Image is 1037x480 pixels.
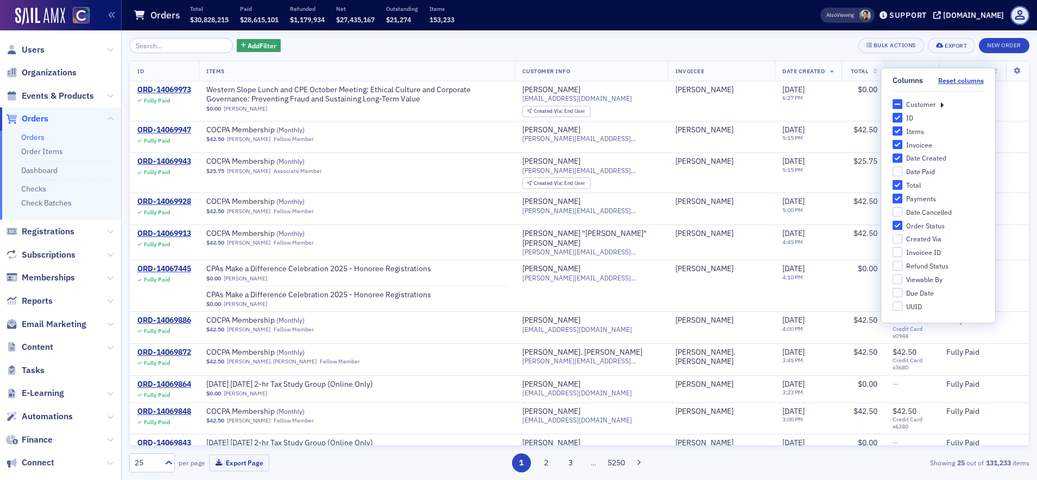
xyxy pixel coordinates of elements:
span: ( Monthly ) [276,316,305,324]
button: Columns [938,76,984,85]
span: Profile [1010,6,1029,25]
time: 4:45 PM [782,238,803,246]
div: [PERSON_NAME] [675,229,734,239]
span: Credit Card x0944 [893,325,931,340]
div: Also [826,11,837,18]
span: Content [22,341,53,353]
input: Invoicee [893,140,902,150]
a: [PERSON_NAME] [522,316,580,325]
span: [DATE] [782,228,805,238]
div: [PERSON_NAME] [522,157,580,167]
button: 5250 [607,453,626,472]
div: [PERSON_NAME] [522,85,580,95]
div: ORD-14069886 [137,316,191,325]
button: [DOMAIN_NAME] [933,11,1008,19]
span: $42.50 [206,136,224,143]
div: Date Paid [906,167,935,176]
span: Subscriptions [22,249,75,261]
span: $42.50 [853,125,877,135]
span: [EMAIL_ADDRESS][DOMAIN_NAME] [522,94,632,103]
span: Kelly Smith-Biesemeyer [675,197,767,207]
span: Customer Info [522,67,571,75]
span: [DATE] [782,85,805,94]
a: Automations [6,411,73,423]
div: ORD-14069864 [137,380,191,389]
span: [PERSON_NAME][EMAIL_ADDRESS][PERSON_NAME][DOMAIN_NAME] [522,167,661,175]
span: $0.00 [858,379,877,389]
span: Organizations [22,67,77,79]
a: Connect [6,457,54,469]
a: Western Slope Lunch and CPE October Meeting: Ethical Culture and Corporate Governance: Preventing... [206,85,507,104]
span: ( Monthly ) [276,197,305,206]
div: Fully Paid [144,241,170,248]
div: Viewable By [906,275,943,284]
a: [PERSON_NAME]. [PERSON_NAME] [675,348,767,367]
div: Fully Paid [144,169,170,176]
span: Hillary Morgridge [675,264,767,274]
span: Pamela Galey-Coleman [859,10,871,21]
a: ORD-14069947 [137,125,191,135]
a: COCPA Membership (Monthly) [206,316,343,325]
div: Fully Paid [144,97,170,104]
a: [PERSON_NAME] "[PERSON_NAME]" [PERSON_NAME] [522,229,661,248]
a: E-Learning [6,387,64,399]
a: Finance [6,434,53,446]
span: Payments [893,67,924,75]
a: [PERSON_NAME] [227,168,270,175]
a: COCPA Membership (Monthly) [206,125,343,135]
span: — [893,379,899,389]
div: Fellow Member [274,136,314,143]
div: Bulk Actions [874,42,916,48]
a: ORD-14069848 [137,407,191,417]
a: [PERSON_NAME] [675,380,734,389]
div: [PERSON_NAME] [522,264,580,274]
span: Total [851,67,869,75]
div: [PERSON_NAME] [675,157,734,167]
span: Liz Taintor [675,229,767,239]
span: [DATE] [782,125,805,135]
span: Credit Card x3680 [893,357,931,371]
p: Outstanding [386,5,418,12]
a: COCPA Membership (Monthly) [206,229,343,239]
div: Total [906,181,921,190]
div: Invoicee ID [906,248,941,257]
input: Viewable By [893,274,902,284]
div: [PERSON_NAME] [675,197,734,207]
span: E-Learning [22,387,64,399]
a: Orders [6,113,48,125]
a: SailAMX [15,8,65,25]
span: 153,233 [429,15,454,24]
span: ( Monthly ) [276,229,305,238]
span: [DATE] [782,156,805,166]
a: Events & Products [6,90,94,102]
div: Fellow Member [274,208,314,215]
span: $42.50 [853,228,877,238]
span: Allison Spink [675,157,767,167]
a: ORD-14069928 [137,197,191,207]
div: [PERSON_NAME] [675,316,734,325]
span: $27,435,167 [336,15,375,24]
span: Registrations [22,226,74,238]
div: Associate Member [274,168,322,175]
a: ORD-14069843 [137,438,191,448]
div: [PERSON_NAME] [522,407,580,417]
button: AddFilter [237,39,281,53]
a: [PERSON_NAME] [224,105,267,112]
div: Date Created [906,153,946,163]
a: [PERSON_NAME] [522,438,580,448]
a: Organizations [6,67,77,79]
time: 4:10 PM [782,273,803,281]
a: ORD-14069913 [137,229,191,239]
p: Net [336,5,375,12]
a: [PERSON_NAME] [227,136,270,143]
span: COCPA Membership [206,348,343,357]
span: $1,179,934 [290,15,325,24]
span: [DATE] [782,379,805,389]
span: Date Created [782,67,825,75]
